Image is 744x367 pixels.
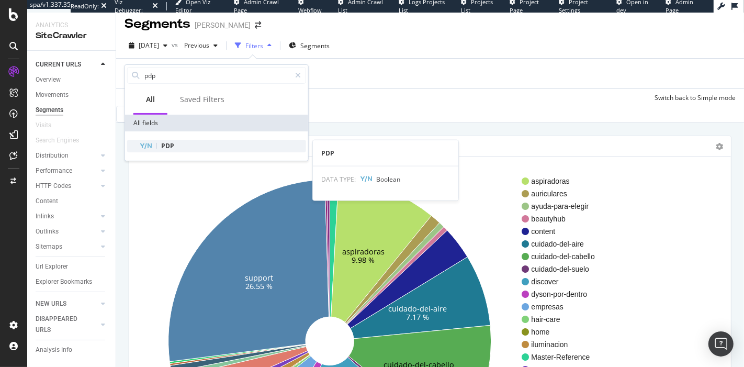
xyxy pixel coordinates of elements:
[36,181,71,192] div: HTTP Codes
[36,226,98,237] a: Outlinks
[36,261,108,272] a: Url Explorer
[321,175,356,184] span: DATA TYPE:
[125,115,308,131] div: All fields
[36,90,69,101] div: Movements
[532,214,604,224] span: beautyhub
[36,261,68,272] div: Url Explorer
[532,239,604,249] span: cuidado-del-aire
[36,105,108,116] a: Segments
[313,149,458,158] div: PDP
[36,226,59,237] div: Outlinks
[245,41,263,50] div: Filters
[36,90,108,101] a: Movements
[195,20,251,30] div: [PERSON_NAME]
[36,314,88,336] div: DISAPPEARED URLS
[36,181,98,192] a: HTTP Codes
[36,150,69,161] div: Distribution
[161,141,174,150] span: PDP
[36,298,98,309] a: NEW URLS
[255,21,261,29] div: arrow-right-arrow-left
[36,165,98,176] a: Performance
[532,289,604,299] span: dyson-por-dentro
[300,41,330,50] span: Segments
[125,37,172,54] button: [DATE]
[143,68,290,83] input: Search by field name
[376,175,400,184] span: Boolean
[36,241,62,252] div: Sitemaps
[36,105,63,116] div: Segments
[36,344,72,355] div: Analysis Info
[71,2,99,10] div: ReadOnly:
[655,93,736,102] div: Switch back to Simple mode
[532,314,604,325] span: hair-care
[532,251,604,262] span: cuidado-del-cabello
[245,273,273,283] text: support
[36,59,98,70] a: CURRENT URLS
[36,211,98,222] a: Inlinks
[36,211,54,222] div: Inlinks
[172,40,180,49] span: vs
[36,135,79,146] div: Search Engines
[388,304,447,314] text: cuidado-del-aire
[532,176,604,186] span: aspiradoras
[285,37,334,54] button: Segments
[532,201,604,212] span: ayuda-para-elegir
[708,331,734,357] div: Open Intercom Messenger
[36,298,66,309] div: NEW URLS
[532,226,604,237] span: content
[180,41,209,50] span: Previous
[36,276,92,287] div: Explorer Bookmarks
[36,120,51,131] div: Visits
[116,106,180,123] button: By: pagetype
[146,94,155,105] div: All
[532,264,604,274] span: cuidado-del-suelo
[180,37,222,54] button: Previous
[352,255,375,265] text: 9.98 %
[298,6,322,14] span: Webflow
[342,247,385,257] text: aspiradoras
[36,135,89,146] a: Search Engines
[36,30,107,42] div: SiteCrawler
[36,241,98,252] a: Sitemaps
[125,15,190,33] div: Segments
[650,89,736,106] button: Switch back to Simple mode
[245,281,273,291] text: 26.55 %
[36,150,98,161] a: Distribution
[36,120,62,131] a: Visits
[36,196,108,207] a: Content
[180,94,224,105] div: Saved Filters
[231,37,276,54] button: Filters
[36,21,107,30] div: Analytics
[532,302,604,312] span: empresas
[532,339,604,350] span: iluminacion
[36,344,108,355] a: Analysis Info
[716,143,723,150] i: Options
[36,165,72,176] div: Performance
[532,327,604,337] span: home
[36,276,108,287] a: Explorer Bookmarks
[36,74,108,85] a: Overview
[406,312,429,322] text: 7.17 %
[532,276,604,287] span: discover
[36,74,61,85] div: Overview
[36,196,58,207] div: Content
[532,352,604,362] span: Master-Reference
[36,59,81,70] div: CURRENT URLS
[36,314,98,336] a: DISAPPEARED URLS
[532,188,604,199] span: auriculares
[139,41,159,50] span: 2025 Sep. 21st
